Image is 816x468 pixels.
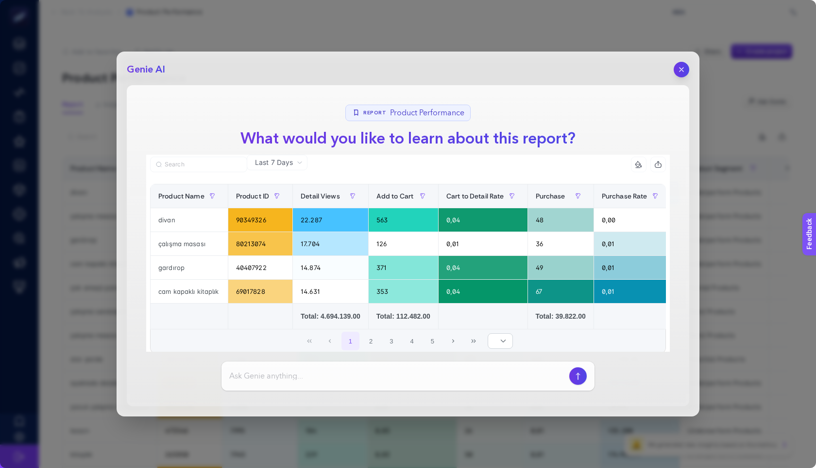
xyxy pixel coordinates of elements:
[594,232,671,255] div: 0,01
[6,3,37,11] span: Feedback
[151,232,228,255] div: çalışma masası
[376,311,430,321] div: Total: 112.482.00
[228,280,292,303] div: 69017828
[301,311,360,321] div: Total: 4.694.139.00
[444,332,462,350] button: Next Page
[369,232,438,255] div: 126
[528,208,594,232] div: 48
[228,208,292,232] div: 90349326
[362,332,380,350] button: 2
[233,127,583,150] h1: What would you like to learn about this report?
[376,192,414,200] span: Add to Cart
[528,280,594,303] div: 67
[293,256,368,279] div: 14.874
[536,192,565,200] span: Purchase
[594,208,671,232] div: 0,00
[236,192,269,200] span: Product ID
[424,332,442,350] button: 5
[528,232,594,255] div: 36
[439,208,527,232] div: 0,04
[229,370,565,382] input: Ask Genie anything...
[528,256,594,279] div: 49
[464,332,483,350] button: Last Page
[255,158,293,167] span: Last 7 Days
[228,232,292,255] div: 80213074
[301,192,340,200] span: Detail Views
[390,107,464,119] span: Product Performance
[439,256,527,279] div: 0,04
[146,170,670,371] div: Last 7 Days
[382,332,401,350] button: 3
[341,332,360,350] button: 1
[151,208,228,232] div: divan
[293,232,368,255] div: 17.704
[369,280,438,303] div: 353
[439,232,527,255] div: 0,01
[594,256,671,279] div: 0,01
[228,256,292,279] div: 40407922
[363,109,386,117] span: Report
[369,256,438,279] div: 371
[439,280,527,303] div: 0,04
[446,192,504,200] span: Cart to Detail Rate
[536,311,586,321] div: Total: 39.822.00
[151,256,228,279] div: gardırop
[403,332,421,350] button: 4
[127,63,165,76] h2: Genie AI
[151,280,228,303] div: cam kapaklı kitaplık
[594,280,671,303] div: 0,01
[369,208,438,232] div: 563
[602,192,647,200] span: Purchase Rate
[158,192,204,200] span: Product Name
[293,280,368,303] div: 14.631
[293,208,368,232] div: 22.287
[165,161,241,168] input: Search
